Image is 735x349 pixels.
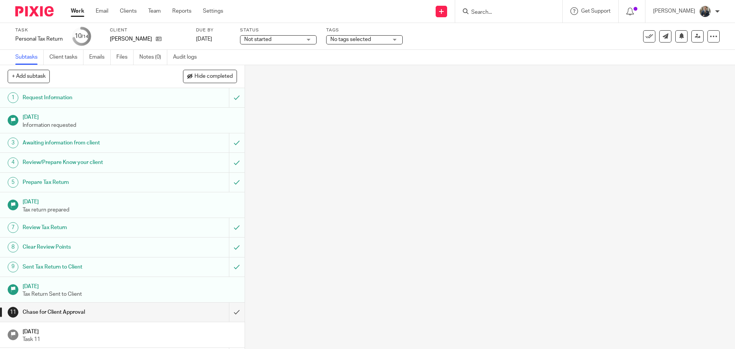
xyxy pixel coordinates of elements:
[23,290,237,298] p: Tax Return Sent to Client
[8,177,18,188] div: 5
[156,36,162,42] i: Open client page
[23,281,237,290] h1: [DATE]
[139,50,167,65] a: Notes (0)
[23,241,155,253] h1: Clear Review Points
[23,222,155,233] h1: Review Tax Return
[8,157,18,168] div: 4
[8,242,18,252] div: 8
[244,37,271,42] span: Not started
[96,7,108,15] a: Email
[120,7,137,15] a: Clients
[15,27,63,33] label: Task
[15,50,44,65] a: Subtasks
[194,74,233,80] span: Hide completed
[8,307,18,318] div: 11
[229,173,245,192] div: Mark as to do
[23,261,155,273] h1: Sent Tax Return to Client
[330,37,371,42] span: No tags selected
[326,27,403,33] label: Tags
[82,34,88,39] small: /14
[183,70,237,83] button: Hide completed
[23,121,237,129] p: Information requested
[229,133,245,152] div: Mark as to do
[23,306,155,318] h1: Chase for Client Approval
[229,303,245,322] div: Mark as done
[49,50,83,65] a: Client tasks
[23,336,237,343] p: Task 11
[653,7,695,15] p: [PERSON_NAME]
[173,50,203,65] a: Audit logs
[23,137,155,149] h1: Awaiting information from client
[470,9,539,16] input: Search
[23,111,237,121] h1: [DATE]
[8,70,50,83] button: + Add subtask
[691,30,704,43] a: Reassign task
[75,32,88,41] div: 10
[23,177,155,188] h1: Prepare Tax Return
[110,35,152,43] span: Kimberley Benson
[23,206,237,214] p: Tax return prepared
[116,50,134,65] a: Files
[229,153,245,172] div: Mark as to do
[659,30,671,43] a: Send new email to Kimberley Benson
[89,50,111,65] a: Emails
[240,27,317,33] label: Status
[229,218,245,237] div: Mark as to do
[71,7,84,15] a: Work
[15,6,54,16] img: Pixie
[23,326,237,336] h1: [DATE]
[229,238,245,257] div: Mark as to do
[172,7,191,15] a: Reports
[196,27,230,33] label: Due by
[110,27,186,33] label: Client
[203,7,223,15] a: Settings
[229,88,245,107] div: Mark as to do
[148,7,161,15] a: Team
[110,35,152,43] p: [PERSON_NAME]
[8,262,18,272] div: 9
[196,36,212,42] span: [DATE]
[8,222,18,233] div: 7
[8,92,18,103] div: 1
[23,157,155,168] h1: Review/Prepare Know your client
[15,35,63,43] div: Personal Tax Return
[8,138,18,148] div: 3
[699,5,711,18] img: Headshot.jpg
[675,30,688,43] button: Snooze task
[23,92,155,103] h1: Request Information
[23,196,237,206] h1: [DATE]
[581,8,611,14] span: Get Support
[229,257,245,277] div: Mark as to do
